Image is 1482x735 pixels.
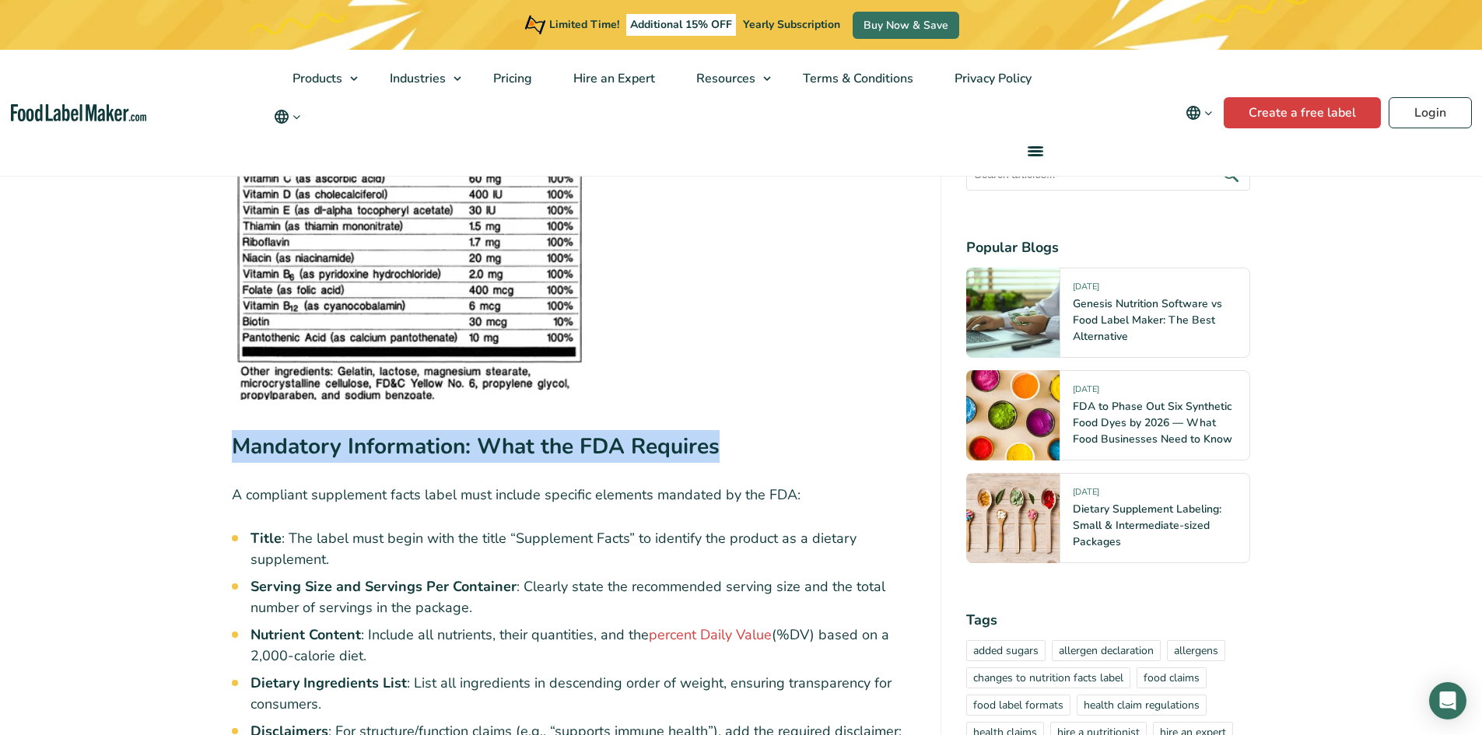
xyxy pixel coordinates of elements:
button: Change language [272,107,303,126]
a: Resources [676,50,779,107]
a: Create a free label [1224,97,1381,128]
button: Change language [1175,97,1224,128]
span: Industries [385,70,447,87]
span: Resources [692,70,757,87]
a: Pricing [473,50,549,107]
strong: Mandatory Information: What the FDA Requires [232,432,720,461]
li: : The label must begin with the title “Supplement Facts” to identify the product as a dietary sup... [251,528,916,570]
span: Yearly Subscription [743,17,840,32]
h4: Popular Blogs [966,237,1250,258]
span: [DATE] [1073,281,1099,299]
a: FDA to Phase Out Six Synthetic Food Dyes by 2026 — What Food Businesses Need to Know [1073,399,1232,446]
a: food claims [1137,667,1207,688]
span: Terms & Conditions [798,70,915,87]
a: allergen declaration [1052,640,1161,661]
a: Food Label Maker homepage [11,104,146,122]
a: Login [1389,97,1472,128]
a: food label formats [966,695,1070,716]
span: Privacy Policy [950,70,1033,87]
strong: Serving Size and Servings Per Container [251,577,517,596]
strong: Title [251,529,282,548]
li: : Include all nutrients, their quantities, and the (%DV) based on a 2,000-calorie diet. [251,625,916,667]
a: Industries [370,50,469,107]
span: Hire an Expert [569,70,657,87]
a: added sugars [966,640,1046,661]
li: : Clearly state the recommended serving size and the total number of servings in the package. [251,576,916,618]
span: Products [288,70,344,87]
a: percent Daily Value [649,625,772,644]
a: health claim regulations [1077,695,1207,716]
a: menu [1009,126,1059,176]
p: A compliant supplement facts label must include specific elements mandated by the FDA: [232,484,916,506]
a: Hire an Expert [553,50,672,107]
span: Additional 15% OFF [626,14,736,36]
span: Pricing [489,70,534,87]
a: Genesis Nutrition Software vs Food Label Maker: The Best Alternative [1073,296,1222,344]
h4: Tags [966,610,1250,631]
a: Privacy Policy [934,50,1049,107]
a: Dietary Supplement Labeling: Small & Intermediate-sized Packages [1073,502,1221,549]
strong: Nutrient Content [251,625,361,644]
a: changes to nutrition facts label [966,667,1130,688]
span: [DATE] [1073,486,1099,504]
a: Products [272,50,366,107]
span: Limited Time! [549,17,619,32]
div: Open Intercom Messenger [1429,682,1466,719]
a: Terms & Conditions [783,50,930,107]
strong: Dietary Ingredients List [251,674,407,692]
span: [DATE] [1073,383,1099,401]
li: : List all ingredients in descending order of weight, ensuring transparency for consumers. [251,673,916,715]
a: allergens [1167,640,1225,661]
a: Buy Now & Save [853,12,959,39]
